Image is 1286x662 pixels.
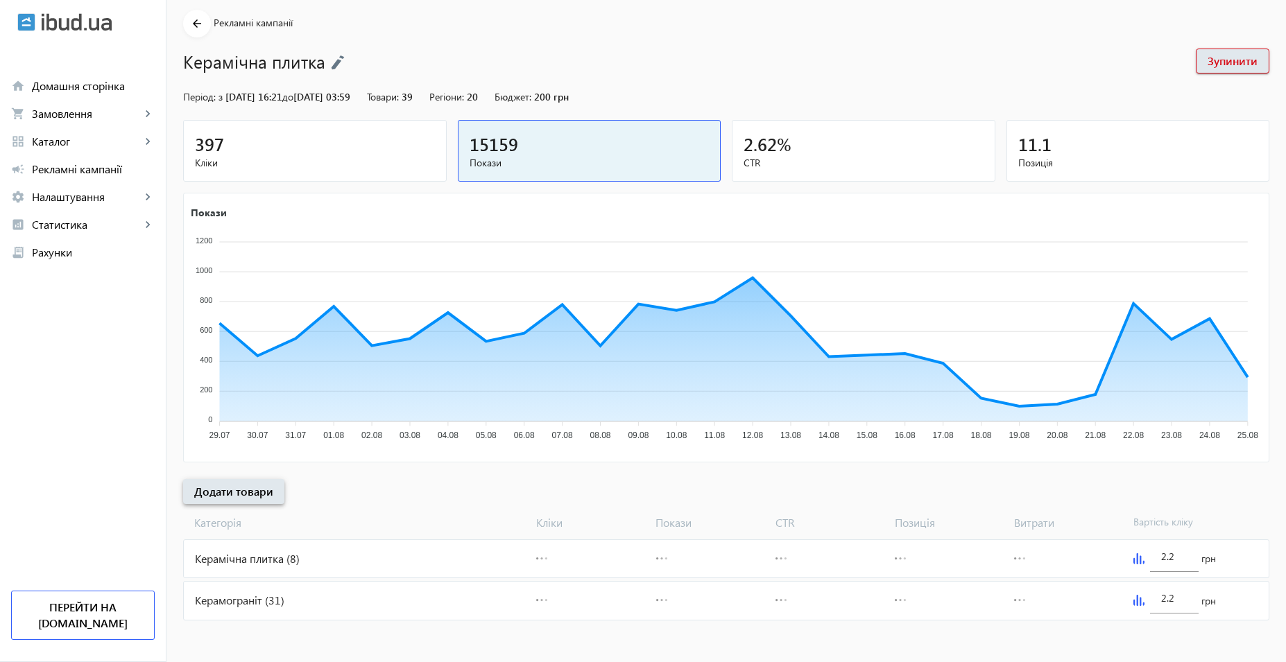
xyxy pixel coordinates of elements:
[818,430,839,440] tspan: 14.08
[1208,53,1258,69] span: Зупинити
[1123,430,1144,440] tspan: 22.08
[200,326,212,334] tspan: 600
[895,430,916,440] tspan: 16.08
[214,16,293,29] span: Рекламні кампанії
[196,236,212,245] tspan: 1200
[323,430,344,440] tspan: 01.08
[225,90,350,103] span: [DATE] 16:21 [DATE] 03:59
[476,430,497,440] tspan: 05.08
[1201,594,1216,608] span: грн
[141,134,155,148] mat-icon: keyboard_arrow_right
[189,15,206,33] mat-icon: arrow_back
[1133,595,1144,606] img: graph.svg
[183,515,531,530] span: Категорія
[208,415,212,424] tspan: 0
[1201,552,1216,566] span: грн
[1085,430,1106,440] tspan: 21.08
[141,218,155,232] mat-icon: keyboard_arrow_right
[534,90,569,103] span: 200 грн
[191,205,227,218] text: Покази
[367,90,399,103] span: Товари:
[32,134,141,148] span: Каталог
[183,90,223,103] span: Період: з
[650,515,769,530] span: Покази
[970,430,991,440] tspan: 18.08
[1009,515,1128,530] span: Витрати
[1237,430,1258,440] tspan: 25.08
[1018,132,1052,155] span: 11.1
[184,540,531,577] div: Керамічна плитка (8)
[770,515,889,530] span: CTR
[1018,156,1258,170] span: Позиція
[889,515,1009,530] span: Позиція
[628,430,649,440] tspan: 09.08
[1009,430,1029,440] tspan: 19.08
[857,430,877,440] tspan: 15.08
[11,190,25,204] mat-icon: settings
[402,90,413,103] span: 39
[183,49,1182,73] h1: Керамічна плитка
[11,79,25,93] mat-icon: home
[11,162,25,176] mat-icon: campaign
[195,156,435,170] span: Кліки
[744,156,984,170] span: CTR
[438,430,458,440] tspan: 04.08
[247,430,268,440] tspan: 30.07
[531,515,650,530] span: Кліки
[11,134,25,148] mat-icon: grid_view
[1196,49,1269,73] button: Зупинити
[11,218,25,232] mat-icon: analytics
[704,430,725,440] tspan: 11.08
[777,132,791,155] span: %
[17,13,35,31] img: ibud.svg
[141,107,155,121] mat-icon: keyboard_arrow_right
[32,162,155,176] span: Рекламні кампанії
[32,245,155,259] span: Рахунки
[780,430,801,440] tspan: 13.08
[200,385,212,394] tspan: 200
[200,356,212,364] tspan: 400
[11,107,25,121] mat-icon: shopping_cart
[285,430,306,440] tspan: 31.07
[1128,515,1247,530] span: Вартість кліку
[552,430,573,440] tspan: 07.08
[933,430,954,440] tspan: 17.08
[196,266,212,275] tspan: 1000
[209,430,230,440] tspan: 29.07
[195,132,224,155] span: 397
[429,90,464,103] span: Регіони:
[1047,430,1068,440] tspan: 20.08
[32,79,155,93] span: Домашня сторінка
[470,132,518,155] span: 15159
[1133,553,1144,564] img: graph.svg
[742,430,763,440] tspan: 12.08
[361,430,382,440] tspan: 02.08
[184,582,531,619] div: Керамограніт (31)
[590,430,610,440] tspan: 08.08
[495,90,531,103] span: Бюджет:
[514,430,535,440] tspan: 06.08
[42,13,112,31] img: ibud_text.svg
[282,90,293,103] span: до
[11,245,25,259] mat-icon: receipt_long
[744,132,777,155] span: 2.62
[400,430,420,440] tspan: 03.08
[200,296,212,304] tspan: 800
[470,156,710,170] span: Покази
[11,591,155,640] a: Перейти на [DOMAIN_NAME]
[467,90,478,103] span: 20
[194,484,273,499] span: Додати товари
[32,190,141,204] span: Налаштування
[1161,430,1182,440] tspan: 23.08
[32,218,141,232] span: Статистика
[183,479,284,504] button: Додати товари
[141,190,155,204] mat-icon: keyboard_arrow_right
[32,107,141,121] span: Замовлення
[1199,430,1220,440] tspan: 24.08
[666,430,687,440] tspan: 10.08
